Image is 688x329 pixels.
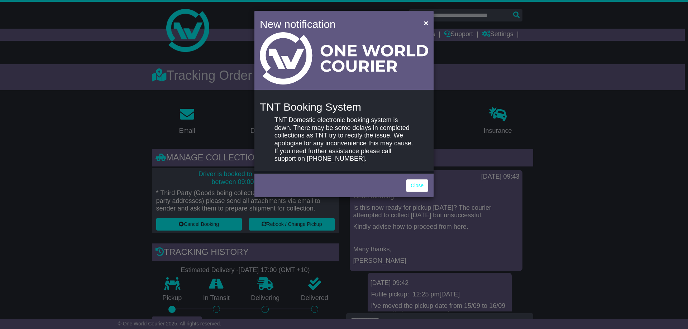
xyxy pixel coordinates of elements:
[406,179,428,192] a: Close
[260,101,428,113] h4: TNT Booking System
[260,32,428,84] img: Light
[260,16,414,32] h4: New notification
[420,15,432,30] button: Close
[274,116,414,163] p: TNT Domestic electronic booking system is down. There may be some delays in completed collections...
[424,19,428,27] span: ×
